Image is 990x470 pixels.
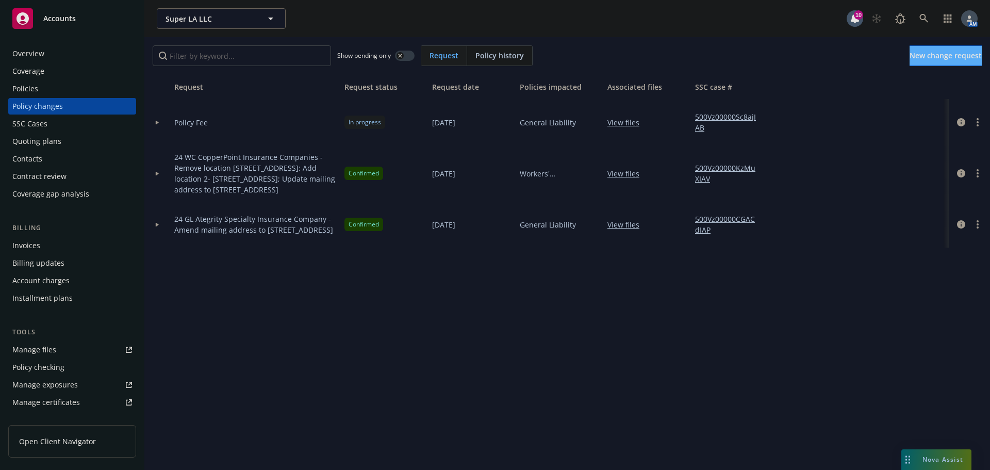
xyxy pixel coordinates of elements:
[12,290,73,306] div: Installment plans
[607,219,648,230] a: View files
[8,223,136,233] div: Billing
[937,8,958,29] a: Switch app
[12,63,44,79] div: Coverage
[8,255,136,271] a: Billing updates
[901,449,914,470] div: Drag to move
[144,201,170,248] div: Toggle Row Expanded
[153,45,331,66] input: Filter by keyword...
[854,10,863,20] div: 10
[428,74,516,99] button: Request date
[12,45,44,62] div: Overview
[166,13,255,24] span: Super LA LLC
[12,394,80,411] div: Manage certificates
[520,82,599,92] div: Policies impacted
[144,99,170,145] div: Toggle Row Expanded
[971,218,984,231] a: more
[12,80,38,97] div: Policies
[8,377,136,393] a: Manage exposures
[8,359,136,376] a: Policy checking
[910,51,982,60] span: New change request
[910,45,982,66] a: New change request
[8,290,136,306] a: Installment plans
[174,214,336,235] span: 24 GL Ategrity Specialty Insurance Company - Amend mailing address to [STREET_ADDRESS]
[695,214,764,235] a: 500Vz00000CGACdIAP
[8,151,136,167] a: Contacts
[174,152,336,195] span: 24 WC CopperPoint Insurance Companies - Remove location [STREET_ADDRESS]; Add location 2- [STREET...
[8,237,136,254] a: Invoices
[691,74,768,99] button: SSC case #
[8,133,136,150] a: Quoting plans
[12,412,64,428] div: Manage claims
[971,116,984,128] a: more
[12,151,42,167] div: Contacts
[922,455,963,464] span: Nova Assist
[8,412,136,428] a: Manage claims
[344,82,424,92] div: Request status
[695,82,764,92] div: SSC case #
[914,8,934,29] a: Search
[475,50,524,61] span: Policy history
[8,45,136,62] a: Overview
[174,117,208,128] span: Policy Fee
[12,168,67,185] div: Contract review
[43,14,76,23] span: Accounts
[8,63,136,79] a: Coverage
[8,168,136,185] a: Contract review
[971,167,984,180] a: more
[695,111,764,133] a: 500Vz00000Sc8ajIAB
[157,8,286,29] button: Super LA LLC
[520,168,599,179] span: Workers' Compensation
[8,186,136,202] a: Coverage gap analysis
[430,50,458,61] span: Request
[19,436,96,447] span: Open Client Navigator
[955,116,967,128] a: circleInformation
[8,272,136,289] a: Account charges
[349,169,379,178] span: Confirmed
[955,167,967,180] a: circleInformation
[349,118,381,127] span: In progress
[432,219,455,230] span: [DATE]
[349,220,379,229] span: Confirmed
[8,4,136,33] a: Accounts
[607,82,687,92] div: Associated files
[174,82,336,92] div: Request
[8,98,136,115] a: Policy changes
[8,80,136,97] a: Policies
[8,116,136,132] a: SSC Cases
[432,117,455,128] span: [DATE]
[890,8,911,29] a: Report a Bug
[8,342,136,358] a: Manage files
[901,449,971,470] button: Nova Assist
[432,82,511,92] div: Request date
[340,74,428,99] button: Request status
[12,186,89,202] div: Coverage gap analysis
[432,168,455,179] span: [DATE]
[607,168,648,179] a: View files
[12,116,47,132] div: SSC Cases
[955,218,967,231] a: circleInformation
[12,255,64,271] div: Billing updates
[12,272,70,289] div: Account charges
[8,327,136,337] div: Tools
[12,359,64,376] div: Policy checking
[12,133,61,150] div: Quoting plans
[520,219,576,230] span: General Liability
[516,74,603,99] button: Policies impacted
[337,51,391,60] span: Show pending only
[8,394,136,411] a: Manage certificates
[607,117,648,128] a: View files
[603,74,691,99] button: Associated files
[12,377,78,393] div: Manage exposures
[170,74,340,99] button: Request
[520,117,576,128] span: General Liability
[12,342,56,358] div: Manage files
[144,145,170,201] div: Toggle Row Expanded
[12,98,63,115] div: Policy changes
[12,237,40,254] div: Invoices
[695,163,764,184] a: 500Vz00000KzMuXIAV
[866,8,887,29] a: Start snowing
